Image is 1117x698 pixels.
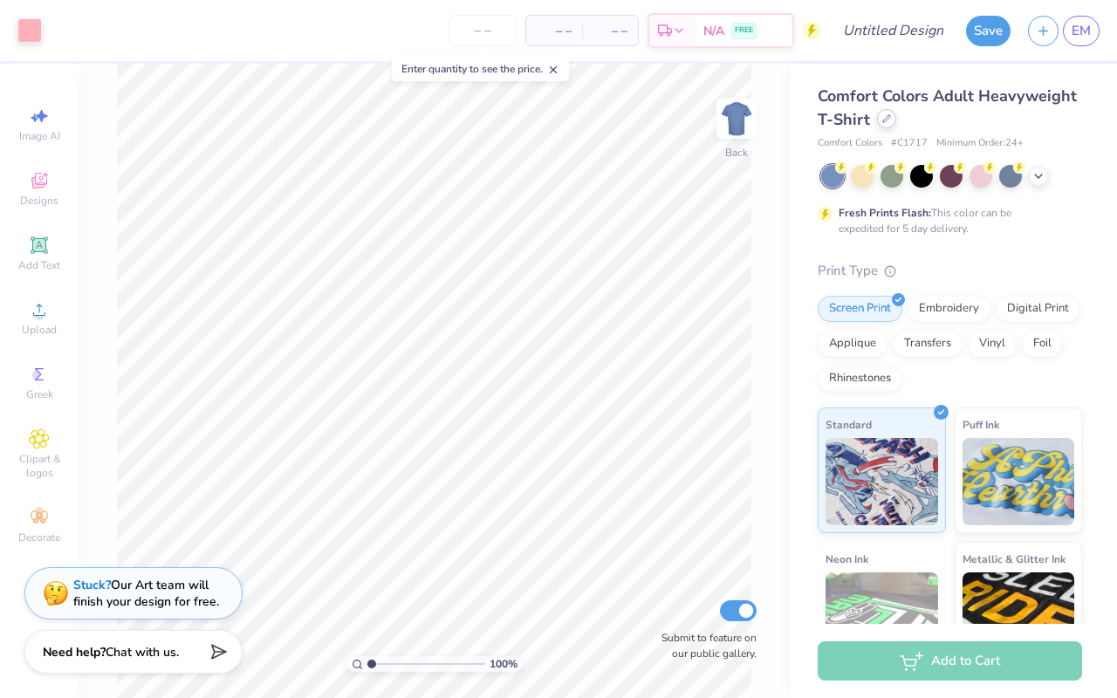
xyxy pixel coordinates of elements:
input: – – [449,15,517,46]
strong: Need help? [43,644,106,660]
div: This color can be expedited for 5 day delivery. [839,205,1053,236]
strong: Stuck? [73,577,111,593]
label: Submit to feature on our public gallery. [652,630,757,661]
span: # C1717 [891,136,928,151]
span: 100 % [490,656,517,672]
span: Minimum Order: 24 + [936,136,1024,151]
span: Neon Ink [826,550,868,568]
span: Clipart & logos [9,452,70,480]
div: Digital Print [996,296,1080,322]
div: Foil [1022,331,1063,357]
span: – – [537,22,572,40]
div: Back [725,145,748,161]
a: EM [1063,16,1100,46]
div: Applique [818,331,887,357]
span: FREE [735,24,753,37]
span: Upload [22,323,57,337]
img: Puff Ink [963,438,1075,525]
span: Standard [826,415,872,434]
div: Print Type [818,261,1082,281]
span: Metallic & Glitter Ink [963,550,1066,568]
span: Puff Ink [963,415,999,434]
span: Comfort Colors [818,136,882,151]
div: Rhinestones [818,366,902,392]
div: Enter quantity to see the price. [392,57,569,81]
span: Designs [20,194,58,208]
span: Add Text [18,258,60,272]
span: EM [1072,21,1091,41]
div: Transfers [893,331,963,357]
span: – – [593,22,627,40]
button: Save [966,16,1011,46]
div: Embroidery [908,296,990,322]
span: Comfort Colors Adult Heavyweight T-Shirt [818,86,1077,130]
img: Metallic & Glitter Ink [963,572,1075,660]
div: Screen Print [818,296,902,322]
span: Image AI [19,129,60,143]
span: Chat with us. [106,644,179,660]
strong: Fresh Prints Flash: [839,206,931,220]
img: Standard [826,438,938,525]
img: Neon Ink [826,572,938,660]
div: Vinyl [968,331,1017,357]
span: N/A [703,22,724,40]
div: Our Art team will finish your design for free. [73,577,219,610]
span: Greek [26,387,53,401]
img: Back [719,101,754,136]
input: Untitled Design [829,13,957,48]
span: Decorate [18,530,60,544]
